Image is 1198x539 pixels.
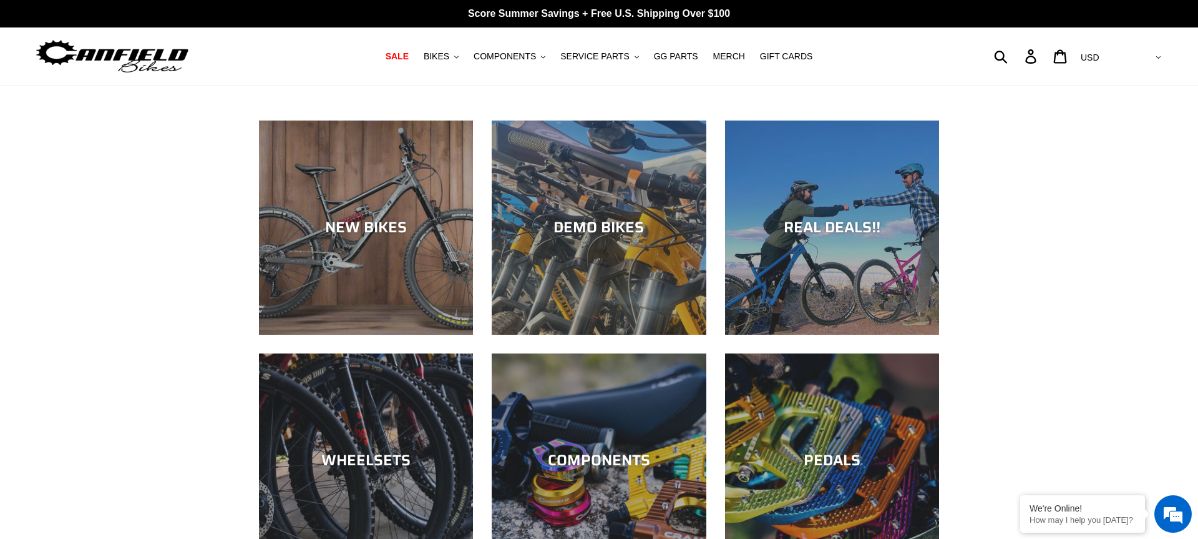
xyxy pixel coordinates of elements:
[379,48,415,65] a: SALE
[467,48,552,65] button: COMPONENTS
[713,51,745,62] span: MERCH
[386,51,409,62] span: SALE
[259,452,473,470] div: WHEELSETS
[1001,42,1033,70] input: Search
[560,51,629,62] span: SERVICE PARTS
[424,51,449,62] span: BIKES
[725,219,939,237] div: REAL DEALS!!
[725,121,939,335] a: REAL DEALS!!
[754,48,819,65] a: GIFT CARDS
[1030,515,1136,525] p: How may I help you today?
[554,48,645,65] button: SERVICE PARTS
[1030,503,1136,513] div: We're Online!
[34,37,190,76] img: Canfield Bikes
[760,51,813,62] span: GIFT CARDS
[474,51,536,62] span: COMPONENTS
[725,452,939,470] div: PEDALS
[259,219,473,237] div: NEW BIKES
[492,452,706,470] div: COMPONENTS
[492,121,706,335] a: DEMO BIKES
[648,48,704,65] a: GG PARTS
[492,219,706,237] div: DEMO BIKES
[259,121,473,335] a: NEW BIKES
[417,48,465,65] button: BIKES
[707,48,751,65] a: MERCH
[654,51,698,62] span: GG PARTS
